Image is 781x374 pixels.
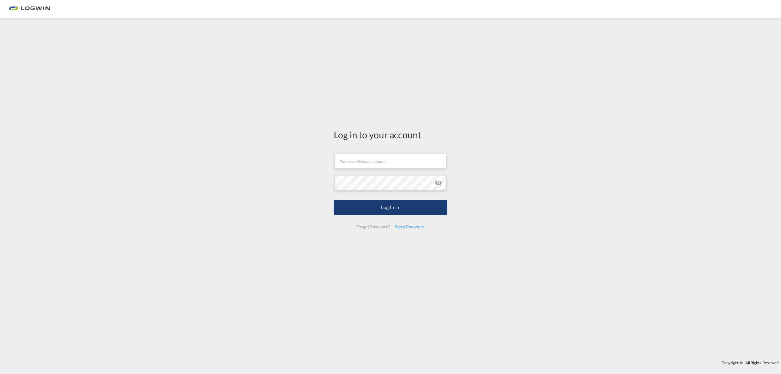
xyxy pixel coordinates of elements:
div: Log in to your account [334,128,447,141]
div: Reset Password [393,221,427,232]
md-icon: icon-eye-off [435,179,442,187]
input: Enter email/phone number [334,153,446,169]
img: bc73a0e0d8c111efacd525e4c8ad7d32.png [9,2,50,16]
button: LOGIN [334,200,447,215]
div: Forgot Password? [354,221,392,232]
